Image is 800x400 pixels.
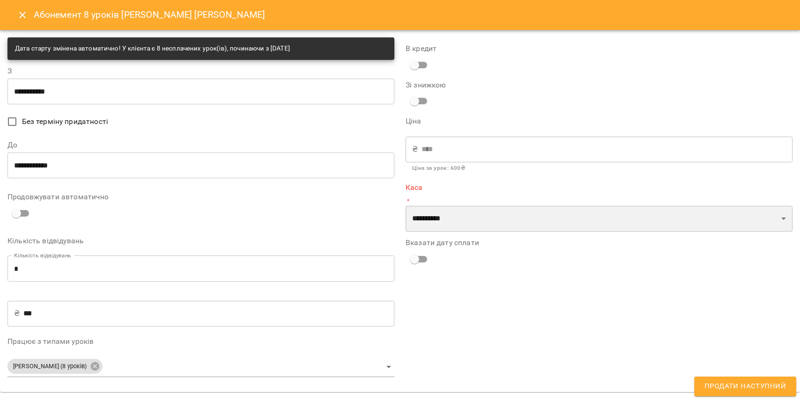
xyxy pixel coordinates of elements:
label: Ціна [406,117,793,125]
p: ₴ [412,144,418,155]
label: Продовжувати автоматично [7,193,394,201]
span: [PERSON_NAME] (8 уроків) [7,362,93,371]
h6: Абонемент 8 уроків [PERSON_NAME] [PERSON_NAME] [34,7,265,22]
label: Працює з типами уроків [7,338,394,345]
span: Без терміну придатності [22,116,108,127]
div: [PERSON_NAME] (8 уроків) [7,359,102,374]
label: З [7,67,394,75]
label: Вказати дату сплати [406,239,793,247]
label: До [7,141,394,149]
button: Close [11,4,34,26]
b: Ціна за урок : 600 ₴ [412,165,465,171]
span: Продати наступний [705,380,786,393]
label: Кількість відвідувань [7,237,394,245]
div: [PERSON_NAME] (8 уроків) [7,356,394,377]
button: Продати наступний [694,377,796,396]
p: ₴ [14,308,20,319]
label: В кредит [406,45,793,52]
label: Зі знижкою [406,81,535,89]
label: Каса [406,184,793,191]
div: Дата старту змінена автоматично! У клієнта є 8 несплачених урок(ів), починаючи з [DATE] [15,40,290,57]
